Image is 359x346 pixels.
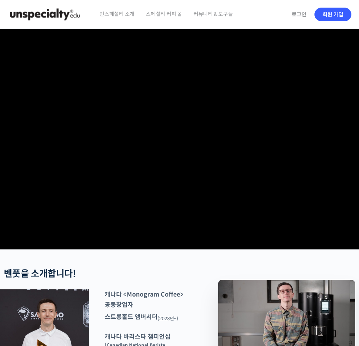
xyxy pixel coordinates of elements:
[4,268,186,279] h2: 벤풋을 소개합니다!
[314,8,351,21] a: 회원 가입
[105,313,158,321] strong: 스트롱홀드 앰버서더
[158,316,178,321] sub: (2023년~)
[287,6,311,23] a: 로그인
[105,333,171,341] strong: 캐나다 바리스타 챔피언십
[105,290,183,309] strong: 캐나다 <Monogram Coffee> 공동창업자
